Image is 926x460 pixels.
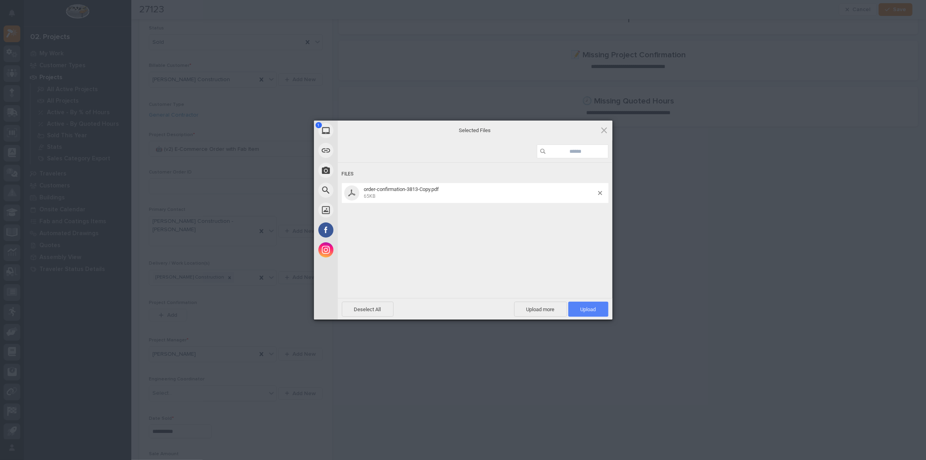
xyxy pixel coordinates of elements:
[396,127,555,134] span: Selected Files
[581,306,596,312] span: Upload
[364,193,376,199] span: 65KB
[316,122,322,128] span: 1
[314,180,409,200] div: Web Search
[314,240,409,260] div: Instagram
[314,220,409,240] div: Facebook
[600,126,608,134] span: Click here or hit ESC to close picker
[314,160,409,180] div: Take Photo
[362,186,598,199] span: order-confirmation-3813-Copy.pdf
[342,302,394,317] span: Deselect All
[514,302,567,317] span: Upload more
[342,167,608,181] div: Files
[314,121,409,140] div: My Device
[314,140,409,160] div: Link (URL)
[314,200,409,220] div: Unsplash
[568,302,608,317] span: Upload
[364,186,439,192] span: order-confirmation-3813-Copy.pdf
